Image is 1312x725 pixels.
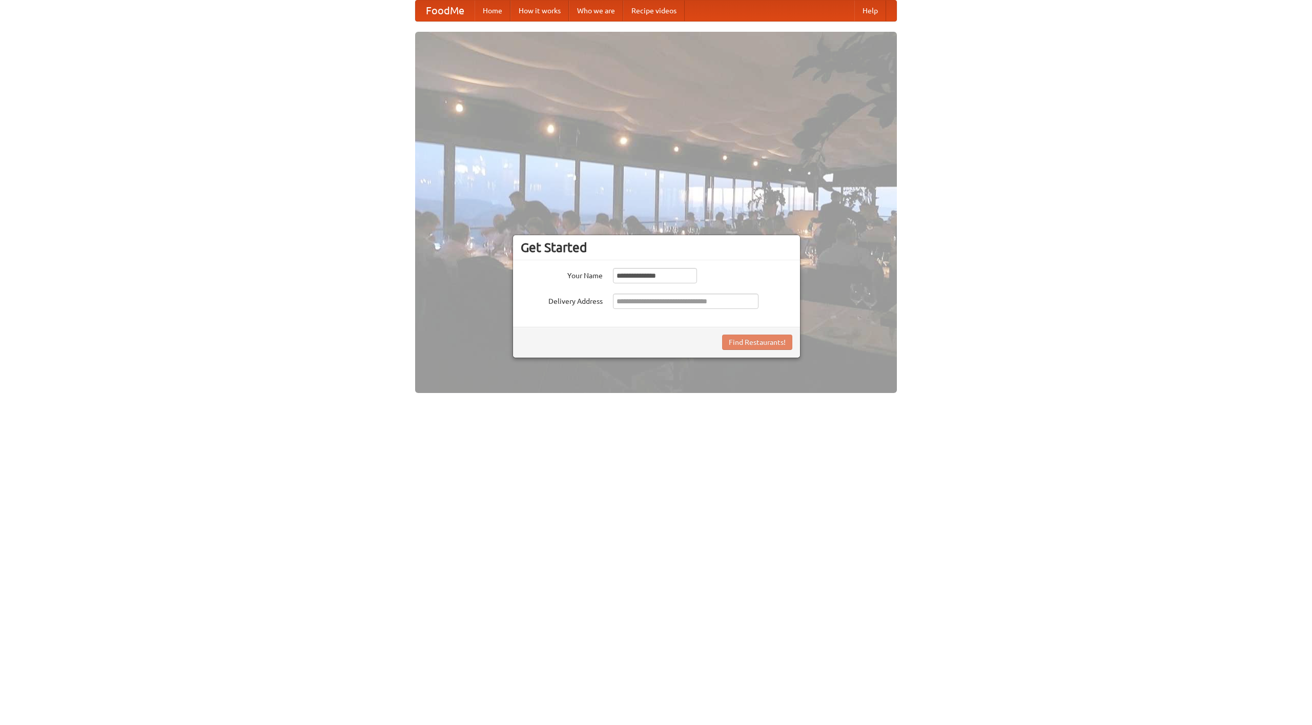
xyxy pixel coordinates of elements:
a: Who we are [569,1,623,21]
a: Home [475,1,510,21]
button: Find Restaurants! [722,335,792,350]
a: How it works [510,1,569,21]
a: Recipe videos [623,1,685,21]
a: FoodMe [416,1,475,21]
a: Help [854,1,886,21]
label: Your Name [521,268,603,281]
label: Delivery Address [521,294,603,306]
h3: Get Started [521,240,792,255]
